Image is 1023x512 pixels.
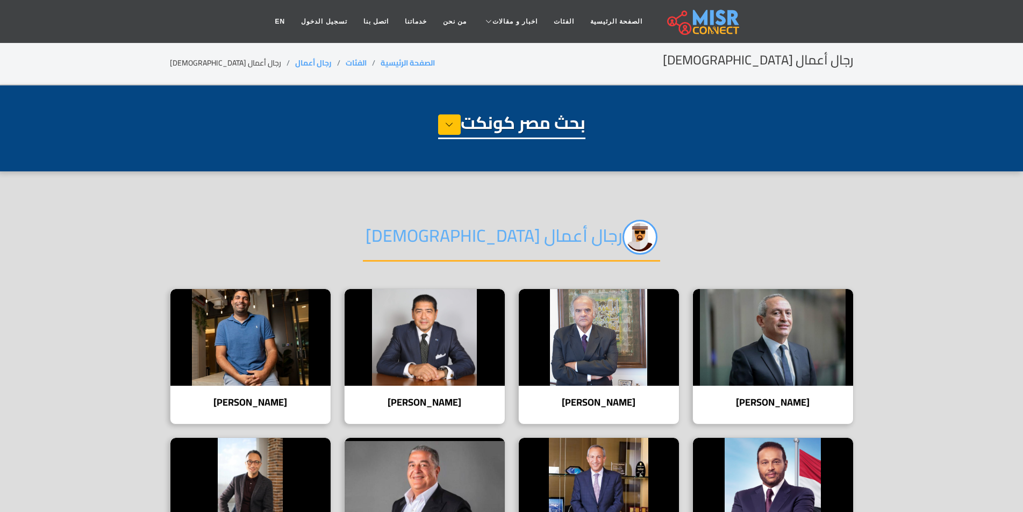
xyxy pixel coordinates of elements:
a: هشام عز العرب [PERSON_NAME] [338,289,512,425]
h2: رجال أعمال [DEMOGRAPHIC_DATA] [363,220,660,262]
img: 3d3kANOsyxoYFq85L2BW.png [623,220,657,255]
h4: [PERSON_NAME] [527,396,671,408]
li: رجال أعمال [DEMOGRAPHIC_DATA] [170,57,295,69]
a: الصفحة الرئيسية [582,11,650,32]
a: تسجيل الدخول [293,11,355,32]
h4: [PERSON_NAME] [353,396,497,408]
h4: [PERSON_NAME] [178,396,323,408]
img: ناصف ساويرس [693,289,853,386]
a: ناصف ساويرس [PERSON_NAME] [686,289,860,425]
a: الفئات [546,11,582,32]
a: خدماتنا [397,11,435,32]
a: الصفحة الرئيسية [381,56,435,70]
img: ممدوح محمد فتحي عباس [519,289,679,386]
h1: بحث مصر كونكت [438,112,585,139]
h2: رجال أعمال [DEMOGRAPHIC_DATA] [663,53,854,68]
img: main.misr_connect [667,8,739,35]
img: محمد بلوط [170,289,331,386]
a: من نحن [435,11,475,32]
a: اتصل بنا [355,11,397,32]
a: ممدوح محمد فتحي عباس [PERSON_NAME] [512,289,686,425]
a: رجال أعمال [295,56,332,70]
a: الفئات [346,56,367,70]
h4: [PERSON_NAME] [701,396,845,408]
a: EN [267,11,294,32]
span: اخبار و مقالات [492,17,538,26]
img: هشام عز العرب [345,289,505,386]
a: محمد بلوط [PERSON_NAME] [163,289,338,425]
a: اخبار و مقالات [475,11,546,32]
